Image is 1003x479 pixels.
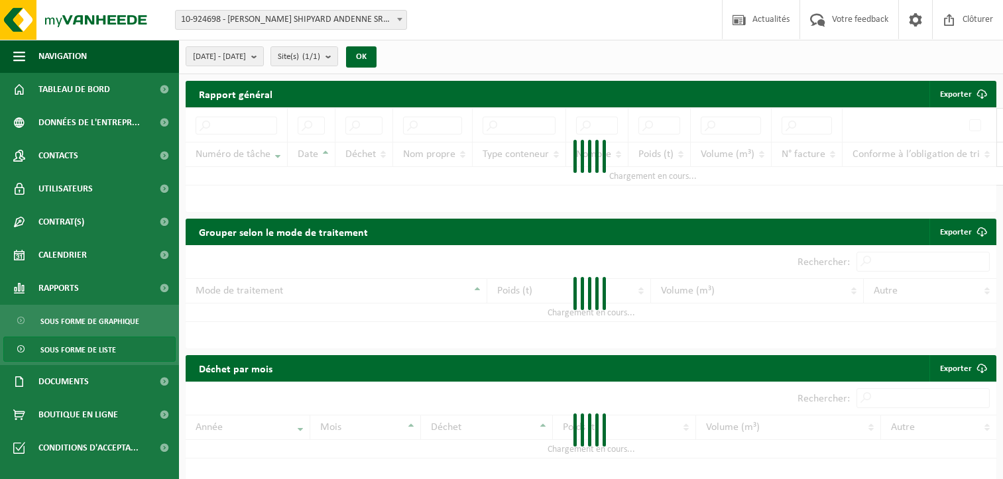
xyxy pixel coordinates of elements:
[186,81,286,107] h2: Rapport général
[278,47,320,67] span: Site(s)
[38,398,118,431] span: Boutique en ligne
[38,205,84,239] span: Contrat(s)
[3,337,176,362] a: Sous forme de liste
[186,46,264,66] button: [DATE] - [DATE]
[38,40,87,73] span: Navigation
[302,52,320,61] count: (1/1)
[38,139,78,172] span: Contacts
[40,309,139,334] span: Sous forme de graphique
[929,219,995,245] a: Exporter
[176,11,406,29] span: 10-924698 - BATIA MOSA SHIPYARD ANDENNE SRL - ANDENNE
[186,219,381,244] h2: Grouper selon le mode de traitement
[38,172,93,205] span: Utilisateurs
[175,10,407,30] span: 10-924698 - BATIA MOSA SHIPYARD ANDENNE SRL - ANDENNE
[38,106,140,139] span: Données de l'entrepr...
[38,73,110,106] span: Tableau de bord
[193,47,246,67] span: [DATE] - [DATE]
[186,355,286,381] h2: Déchet par mois
[38,365,89,398] span: Documents
[270,46,338,66] button: Site(s)(1/1)
[38,239,87,272] span: Calendrier
[38,431,139,464] span: Conditions d'accepta...
[929,81,995,107] button: Exporter
[3,308,176,333] a: Sous forme de graphique
[346,46,377,68] button: OK
[38,272,79,305] span: Rapports
[929,355,995,382] a: Exporter
[40,337,116,362] span: Sous forme de liste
